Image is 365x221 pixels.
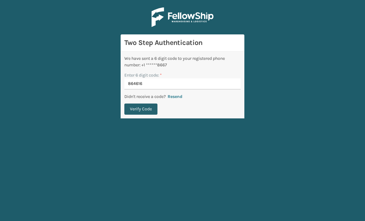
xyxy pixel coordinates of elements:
img: Logo [152,7,213,27]
button: Resend [166,94,184,99]
p: Didn't receive a code? [124,93,166,100]
div: We have sent a 6 digit code to your registered phone number: +1 ******8667 [124,55,241,68]
button: Verify Code [124,104,157,115]
label: Enter 6 digit code: [124,72,162,78]
h3: Two Step Authentication [124,38,241,47]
